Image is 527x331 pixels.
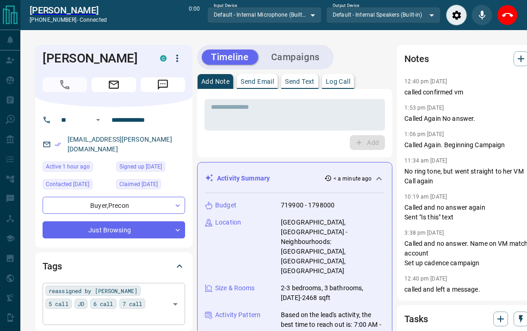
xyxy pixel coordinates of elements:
[471,5,492,25] div: Mute
[30,5,107,16] a: [PERSON_NAME]
[404,78,447,85] p: 12:40 pm [DATE]
[207,7,322,23] div: Default - Internal Microphone (Built-in)
[404,157,447,164] p: 11:34 am [DATE]
[404,230,444,236] p: 3:38 pm [DATE]
[160,55,167,62] div: condos.ca
[43,51,146,66] h1: [PERSON_NAME]
[46,180,89,189] span: Contacted [DATE]
[281,283,384,303] p: 2-3 bedrooms, 3 bathrooms, [DATE]-2468 sqft
[326,7,440,23] div: Default - Internal Speakers (Built-in)
[55,141,61,148] svg: Email Verified
[262,50,329,65] button: Campaigns
[217,174,270,183] p: Activity Summary
[205,170,384,187] div: Activity Summary< a minute ago
[43,221,185,238] div: Just Browsing
[93,114,104,125] button: Open
[404,312,428,326] h2: Tasks
[119,162,162,171] span: Signed up [DATE]
[43,179,112,192] div: Tue Aug 05 2025
[43,255,185,277] div: Tags
[141,77,185,92] span: Message
[404,131,444,137] p: 1:06 pm [DATE]
[404,51,428,66] h2: Notes
[404,275,447,282] p: 12:40 pm [DATE]
[189,5,200,25] p: 0:00
[201,78,229,85] p: Add Note
[404,194,447,200] p: 10:19 am [DATE]
[46,162,90,171] span: Active 1 hour ago
[116,179,185,192] div: Thu Apr 24 2025
[43,259,62,274] h2: Tags
[43,162,112,175] div: Wed Aug 13 2025
[334,175,372,183] p: < a minute ago
[215,200,236,210] p: Budget
[446,5,467,25] div: Audio Settings
[215,283,255,293] p: Size & Rooms
[241,78,274,85] p: Send Email
[281,218,384,276] p: [GEOGRAPHIC_DATA], [GEOGRAPHIC_DATA] - Neighbourhoods: [GEOGRAPHIC_DATA], [GEOGRAPHIC_DATA], [GEO...
[43,197,185,214] div: Buyer , Precon
[215,310,260,320] p: Activity Pattern
[281,200,335,210] p: 719900 - 1798000
[326,78,350,85] p: Log Call
[43,77,87,92] span: Call
[169,298,182,311] button: Open
[68,136,172,153] a: [EMAIL_ADDRESS][PERSON_NAME][DOMAIN_NAME]
[116,162,185,175] div: Thu Dec 17 2020
[215,218,241,227] p: Location
[333,3,359,9] label: Output Device
[92,77,136,92] span: Email
[80,17,107,23] span: connected
[497,5,518,25] div: End Call
[119,180,158,189] span: Claimed [DATE]
[49,299,68,308] span: 5 call
[214,3,237,9] label: Input Device
[30,16,107,24] p: [PHONE_NUMBER] -
[285,78,315,85] p: Send Text
[49,286,137,295] span: reassigned by [PERSON_NAME]
[93,299,113,308] span: 6 call
[202,50,258,65] button: Timeline
[78,299,84,308] span: JD
[123,299,143,308] span: 7 call
[404,105,444,111] p: 1:53 pm [DATE]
